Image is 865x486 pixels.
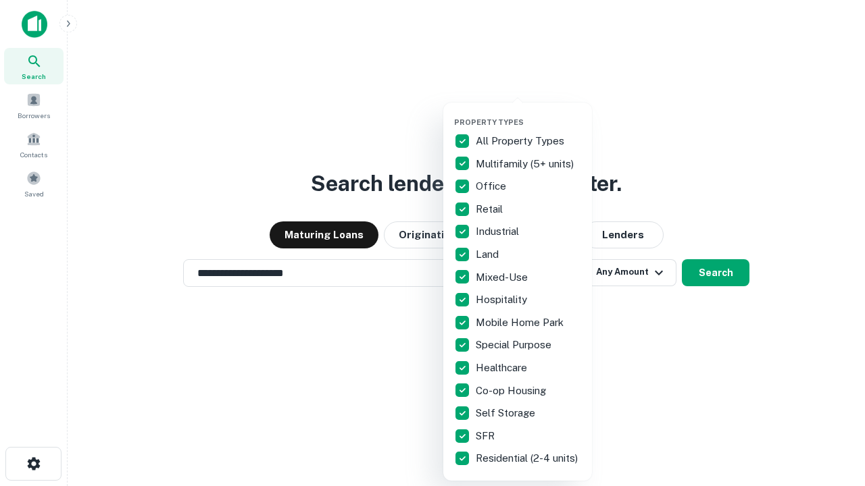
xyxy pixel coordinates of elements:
p: Office [476,178,509,194]
p: Retail [476,201,505,217]
p: All Property Types [476,133,567,149]
p: Co-op Housing [476,383,549,399]
p: Multifamily (5+ units) [476,156,576,172]
p: Hospitality [476,292,530,308]
p: Industrial [476,223,522,240]
p: Land [476,246,501,263]
p: Mobile Home Park [476,315,566,331]
p: Healthcare [476,360,530,376]
p: Residential (2-4 units) [476,450,580,466]
p: Self Storage [476,405,538,421]
span: Property Types [454,118,524,126]
iframe: Chat Widget [797,378,865,443]
p: Mixed-Use [476,269,530,286]
p: SFR [476,428,497,444]
p: Special Purpose [476,337,554,353]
